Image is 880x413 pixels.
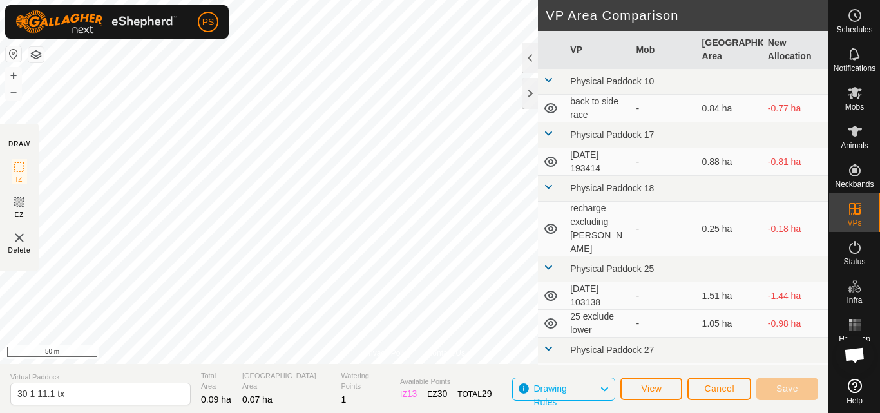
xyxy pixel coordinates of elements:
[843,258,865,265] span: Status
[636,317,691,331] div: -
[407,389,417,399] span: 13
[836,26,872,34] span: Schedules
[697,202,763,256] td: 0.25 ha
[763,202,828,256] td: -0.18 ha
[636,102,691,115] div: -
[847,397,863,405] span: Help
[834,64,875,72] span: Notifications
[437,389,448,399] span: 30
[242,394,273,405] span: 0.07 ha
[565,363,631,389] td: 27 0.5h 1
[341,370,390,392] span: Watering Points
[565,202,631,256] td: recharge excluding [PERSON_NAME]
[570,130,654,140] span: Physical Paddock 17
[641,383,662,394] span: View
[8,245,31,255] span: Delete
[565,95,631,122] td: back to side race
[570,76,654,86] span: Physical Paddock 10
[427,347,465,359] a: Contact Us
[697,95,763,122] td: 0.84 ha
[841,142,868,149] span: Animals
[202,15,215,29] span: PS
[565,282,631,310] td: [DATE] 103138
[763,310,828,338] td: -0.98 ha
[570,264,654,274] span: Physical Paddock 25
[546,8,828,23] h2: VP Area Comparison
[697,310,763,338] td: 1.05 ha
[6,84,21,100] button: –
[704,383,734,394] span: Cancel
[620,378,682,400] button: View
[697,363,763,389] td: 0.53 ha
[845,103,864,111] span: Mobs
[15,10,177,34] img: Gallagher Logo
[565,31,631,69] th: VP
[636,155,691,169] div: -
[636,222,691,236] div: -
[8,139,30,149] div: DRAW
[631,31,696,69] th: Mob
[6,68,21,83] button: +
[565,148,631,176] td: [DATE] 193414
[363,347,412,359] a: Privacy Policy
[15,210,24,220] span: EZ
[400,387,417,401] div: IZ
[636,289,691,303] div: -
[829,374,880,410] a: Help
[763,282,828,310] td: -1.44 ha
[847,219,861,227] span: VPs
[10,372,191,383] span: Virtual Paddock
[400,376,492,387] span: Available Points
[565,310,631,338] td: 25 exclude lower
[16,175,23,184] span: IZ
[687,378,751,400] button: Cancel
[201,370,232,392] span: Total Area
[570,345,654,355] span: Physical Paddock 27
[776,383,798,394] span: Save
[836,336,874,374] div: Open chat
[12,230,27,245] img: VP
[697,282,763,310] td: 1.51 ha
[341,394,346,405] span: 1
[835,180,874,188] span: Neckbands
[763,95,828,122] td: -0.77 ha
[763,148,828,176] td: -0.81 ha
[570,183,654,193] span: Physical Paddock 18
[533,383,566,407] span: Drawing Rules
[6,46,21,62] button: Reset Map
[242,370,330,392] span: [GEOGRAPHIC_DATA] Area
[697,148,763,176] td: 0.88 ha
[847,296,862,304] span: Infra
[697,31,763,69] th: [GEOGRAPHIC_DATA] Area
[201,394,231,405] span: 0.09 ha
[28,47,44,62] button: Map Layers
[756,378,818,400] button: Save
[457,387,492,401] div: TOTAL
[482,389,492,399] span: 29
[763,363,828,389] td: -0.46 ha
[427,387,447,401] div: EZ
[763,31,828,69] th: New Allocation
[839,335,870,343] span: Heatmap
